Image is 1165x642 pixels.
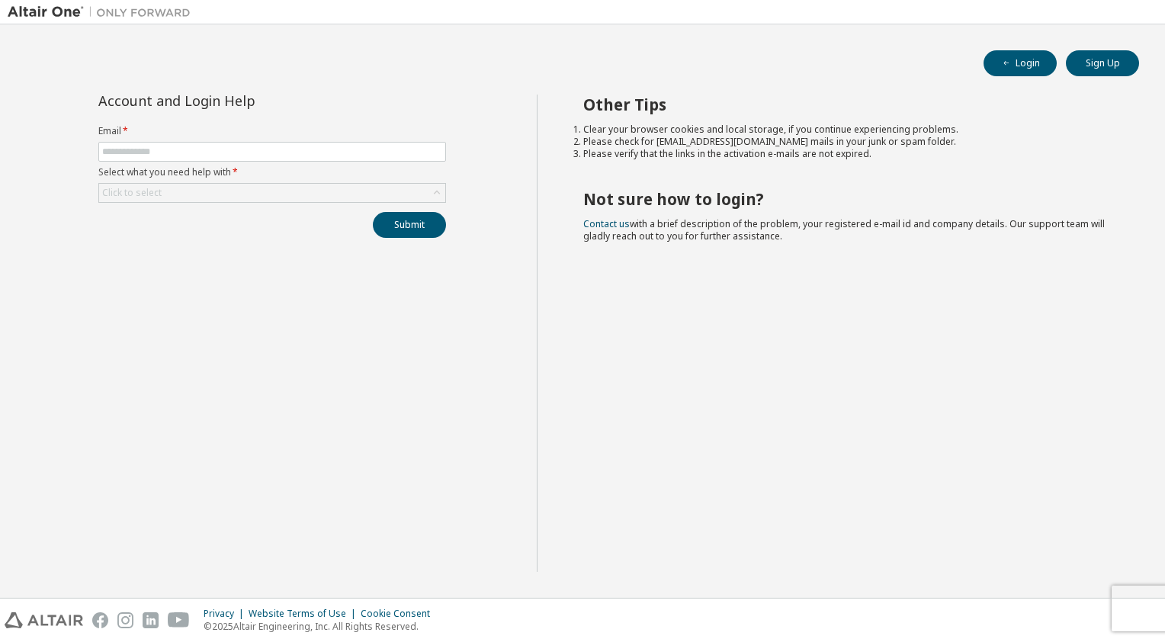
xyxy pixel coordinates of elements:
div: Account and Login Help [98,95,377,107]
button: Login [984,50,1057,76]
img: instagram.svg [117,612,133,628]
div: Click to select [102,187,162,199]
p: © 2025 Altair Engineering, Inc. All Rights Reserved. [204,620,439,633]
span: with a brief description of the problem, your registered e-mail id and company details. Our suppo... [583,217,1105,242]
div: Privacy [204,608,249,620]
img: altair_logo.svg [5,612,83,628]
button: Submit [373,212,446,238]
label: Select what you need help with [98,166,446,178]
img: youtube.svg [168,612,190,628]
button: Sign Up [1066,50,1139,76]
img: Altair One [8,5,198,20]
li: Please check for [EMAIL_ADDRESS][DOMAIN_NAME] mails in your junk or spam folder. [583,136,1112,148]
img: linkedin.svg [143,612,159,628]
img: facebook.svg [92,612,108,628]
div: Click to select [99,184,445,202]
h2: Not sure how to login? [583,189,1112,209]
label: Email [98,125,446,137]
li: Clear your browser cookies and local storage, if you continue experiencing problems. [583,124,1112,136]
li: Please verify that the links in the activation e-mails are not expired. [583,148,1112,160]
div: Website Terms of Use [249,608,361,620]
h2: Other Tips [583,95,1112,114]
div: Cookie Consent [361,608,439,620]
a: Contact us [583,217,630,230]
